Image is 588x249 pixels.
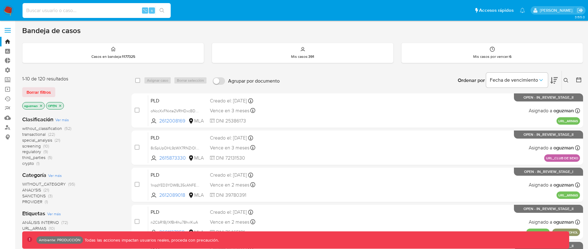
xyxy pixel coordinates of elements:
span: ⌥ [143,7,147,13]
a: Notificaciones [520,8,525,13]
a: Salir [577,7,583,14]
p: omar.guzman@mercadolibre.com.co [540,7,575,13]
input: Buscar usuario o caso... [23,6,171,15]
span: Accesos rápidos [479,7,514,14]
p: Ambiente: PRODUCCIÓN [39,239,81,241]
button: search-icon [156,6,168,15]
span: s [151,7,153,13]
p: Todas las acciones impactan usuarios reales, proceda con precaución. [83,237,219,243]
